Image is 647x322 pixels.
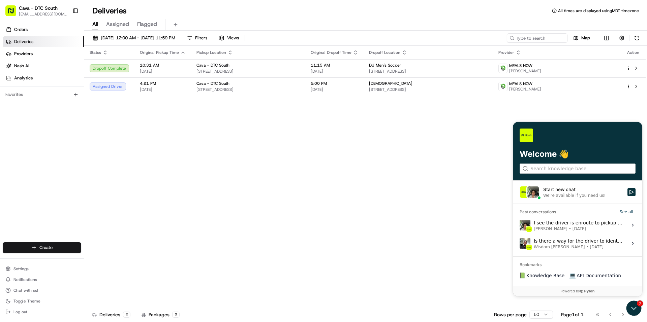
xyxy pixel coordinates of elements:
[196,81,229,86] span: Cava - DTC South
[499,82,507,91] img: melas_now_logo.png
[499,64,507,73] img: melas_now_logo.png
[13,266,29,272] span: Settings
[196,69,300,74] span: [STREET_ADDRESS]
[509,81,532,86] span: MEALS NOW
[14,39,33,45] span: Deliveries
[92,5,127,16] h1: Deliveries
[19,11,67,17] button: [EMAIL_ADDRESS][DOMAIN_NAME]
[507,33,567,43] input: Type to search
[626,50,640,55] div: Action
[3,73,84,83] a: Analytics
[311,87,358,92] span: [DATE]
[140,50,179,55] span: Original Pickup Time
[311,81,358,86] span: 5:00 PM
[369,69,488,74] span: [STREET_ADDRESS]
[195,35,207,41] span: Filters
[3,61,84,71] a: Nash AI
[3,89,81,100] div: Favorites
[13,277,37,282] span: Notifications
[140,87,186,92] span: [DATE]
[632,33,642,43] button: Refresh
[92,311,130,318] div: Deliveries
[140,63,186,68] span: 10:31 AM
[142,311,180,318] div: Packages
[137,20,157,28] span: Flagged
[3,307,81,317] button: Log out
[369,63,401,68] span: DU Men's Soccer
[14,63,29,69] span: Nash AI
[101,35,175,41] span: [DATE] 12:00 AM - [DATE] 11:59 PM
[369,81,412,86] span: [DEMOGRAPHIC_DATA]
[3,48,84,59] a: Providers
[369,87,488,92] span: [STREET_ADDRESS]
[90,50,101,55] span: Status
[3,296,81,306] button: Toggle Theme
[19,5,58,11] button: Cava - DTC South
[3,3,70,19] button: Cava - DTC South[EMAIL_ADDRESS][DOMAIN_NAME]
[311,69,358,74] span: [DATE]
[216,33,242,43] button: Views
[14,51,33,57] span: Providers
[13,309,27,315] span: Log out
[196,87,300,92] span: [STREET_ADDRESS]
[140,81,186,86] span: 4:21 PM
[39,245,53,251] span: Create
[227,35,239,41] span: Views
[106,20,129,28] span: Assigned
[509,63,532,68] span: MEALS NOW
[14,75,33,81] span: Analytics
[3,242,81,253] button: Create
[311,63,358,68] span: 11:15 AM
[14,27,28,33] span: Orders
[509,86,541,92] span: [PERSON_NAME]
[3,286,81,295] button: Chat with us!
[561,311,584,318] div: Page 1 of 1
[172,312,180,318] div: 2
[13,288,38,293] span: Chat with us!
[509,68,541,74] span: [PERSON_NAME]
[92,20,98,28] span: All
[90,33,178,43] button: [DATE] 12:00 AM - [DATE] 11:59 PM
[558,8,639,13] span: All times are displayed using MDT timezone
[3,275,81,284] button: Notifications
[3,36,84,47] a: Deliveries
[513,122,642,296] iframe: Customer support window
[140,69,186,74] span: [DATE]
[581,35,590,41] span: Map
[494,311,527,318] p: Rows per page
[625,300,644,318] iframe: Open customer support
[3,24,84,35] a: Orders
[570,33,593,43] button: Map
[498,50,514,55] span: Provider
[13,298,40,304] span: Toggle Theme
